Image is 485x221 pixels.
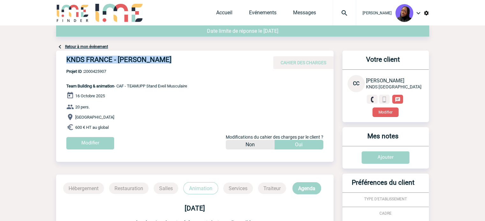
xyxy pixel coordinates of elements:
span: Date limite de réponse le [DATE] [207,28,278,34]
b: [DATE] [185,204,205,212]
span: TYPE D'ETABLISSEMENT [364,197,407,201]
p: Traiteur [258,183,286,194]
span: [GEOGRAPHIC_DATA] [75,115,114,120]
span: 16 Octobre 2025 [75,93,105,98]
p: Agenda [292,182,321,194]
input: Ajouter [362,151,409,164]
h4: KNDS FRANCE - [PERSON_NAME] [66,56,258,66]
p: Animation [183,182,218,194]
span: 2000425907 [66,69,187,74]
h3: Préférences du client [345,179,421,192]
a: Retour à mon événement [65,45,108,49]
a: Accueil [216,10,232,18]
img: IME-Finder [56,4,89,22]
span: CAHIER DES CHARGES [281,60,326,65]
span: CADRE [379,211,392,216]
p: Oui [295,140,303,149]
b: Projet ID : [66,69,84,74]
img: chat-24-px-w.png [395,97,400,102]
span: 600 € HT au global [75,125,109,130]
span: CC [353,80,359,86]
span: [PERSON_NAME] [366,78,404,84]
p: Salles [154,183,178,194]
p: Services [223,183,253,194]
span: - CAF - TEAMUPP Stand Eveil Musculaire [66,84,187,88]
p: Non [246,140,255,149]
h3: Mes notes [345,132,421,146]
h3: Votre client [345,56,421,69]
img: 131349-0.png [395,4,413,22]
img: portable.png [381,97,387,102]
a: Evénements [249,10,276,18]
p: Restauration [109,183,149,194]
img: fixe.png [369,97,375,102]
button: Modifier [372,107,399,117]
input: Modifier [66,137,114,149]
span: Team Building & animation [66,84,114,88]
span: [PERSON_NAME] [363,11,392,15]
a: Messages [293,10,316,18]
span: Modifications du cahier des charges par le client ? [226,135,323,140]
p: Hébergement [63,183,104,194]
span: 20 pers. [75,105,90,109]
span: KNDS [GEOGRAPHIC_DATA] [366,84,422,89]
